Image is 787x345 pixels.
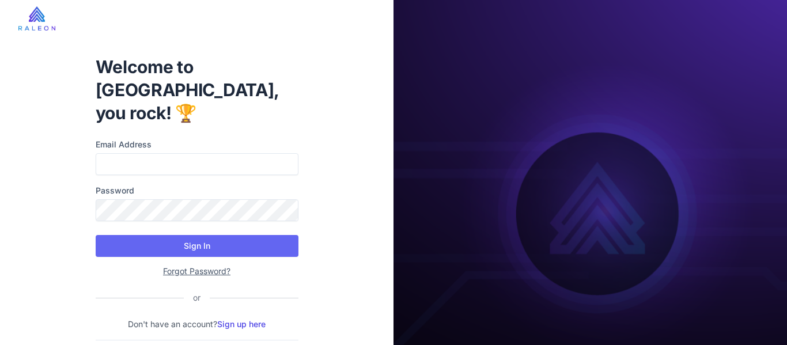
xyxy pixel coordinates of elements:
[184,291,210,304] div: or
[217,319,266,329] a: Sign up here
[96,318,298,331] p: Don't have an account?
[96,138,298,151] label: Email Address
[96,235,298,257] button: Sign In
[163,266,230,276] a: Forgot Password?
[18,6,55,31] img: raleon-logo-whitebg.9aac0268.jpg
[96,55,298,124] h1: Welcome to [GEOGRAPHIC_DATA], you rock! 🏆
[96,184,298,197] label: Password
